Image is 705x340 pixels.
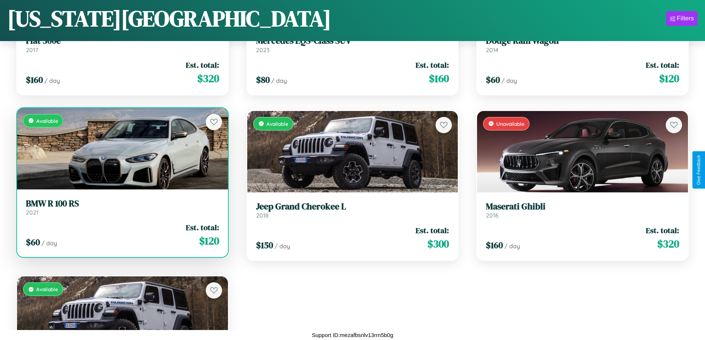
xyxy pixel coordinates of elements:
span: Est. total: [416,225,449,236]
span: $ 60 [486,74,500,86]
span: $ 320 [197,71,219,86]
div: Give Feedback [696,155,701,185]
h1: [US_STATE][GEOGRAPHIC_DATA] [7,3,331,34]
span: Unavailable [496,121,524,127]
span: 2018 [256,212,269,219]
p: Support ID: mezafbsnlv13rrn5b0g [312,330,393,340]
span: 2016 [486,212,498,219]
span: / day [41,239,57,247]
a: Dodge Ram Wagon2014 [486,36,679,54]
span: Est. total: [646,60,679,70]
span: $ 60 [26,236,40,248]
span: $ 120 [199,233,219,248]
div: Filters [677,15,694,22]
h3: Mercedes EQS-Class SUV [256,36,449,46]
span: 2021 [26,209,38,216]
a: Jeep Grand Cherokee L2018 [256,201,449,219]
span: Est. total: [186,222,219,233]
h3: Jeep Grand Cherokee L [256,201,449,212]
a: Maserati Ghibli2016 [486,201,679,219]
span: / day [44,77,60,84]
span: Est. total: [186,60,219,70]
h3: Fiat 500e [26,36,219,46]
span: $ 320 [657,236,679,251]
h3: Maserati Ghibli [486,201,679,212]
span: Available [36,118,58,124]
span: / day [501,77,517,84]
span: / day [271,77,287,84]
span: 2014 [486,46,498,54]
span: / day [504,242,520,250]
span: 2023 [256,46,269,54]
h3: Dodge Ram Wagon [486,36,679,46]
span: Est. total: [416,60,449,70]
span: $ 150 [256,239,273,251]
a: BMW R 100 RS2021 [26,198,219,216]
span: / day [275,242,290,250]
span: $ 80 [256,74,270,86]
span: Available [36,286,58,292]
h3: BMW R 100 RS [26,198,219,209]
span: $ 120 [659,71,679,86]
span: Available [266,121,288,127]
span: $ 160 [486,239,503,251]
span: 2017 [26,46,38,54]
span: $ 300 [427,236,449,251]
a: Mercedes EQS-Class SUV2023 [256,36,449,54]
span: $ 160 [429,71,449,86]
button: Filters [666,11,698,26]
a: Fiat 500e2017 [26,36,219,54]
span: Est. total: [646,225,679,236]
span: $ 160 [26,74,43,86]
